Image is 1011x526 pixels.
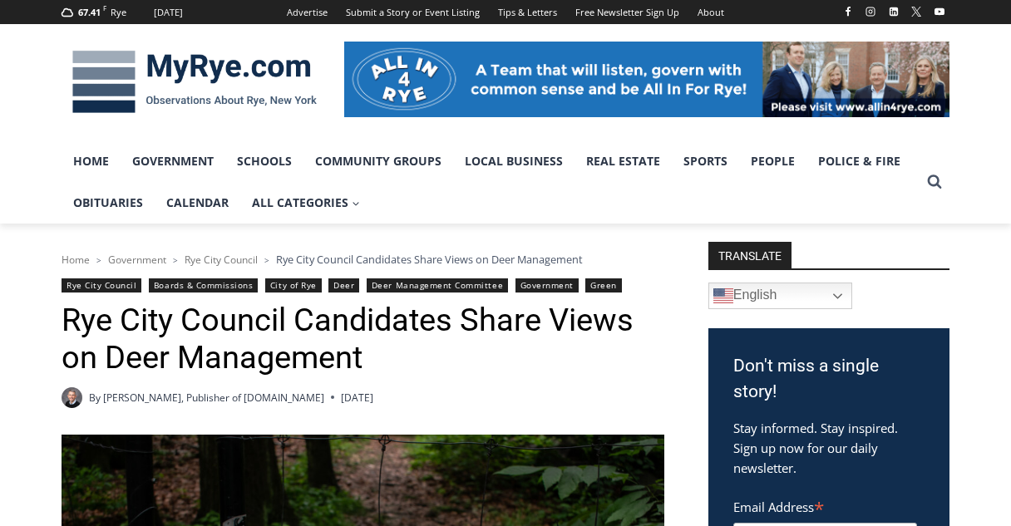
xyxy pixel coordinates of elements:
[328,278,359,292] a: Deer
[453,140,575,182] a: Local Business
[806,140,912,182] a: Police & Fire
[103,391,324,405] a: [PERSON_NAME], Publisher of [DOMAIN_NAME]
[62,251,664,268] nav: Breadcrumbs
[264,254,269,266] span: >
[585,278,622,292] a: Green
[96,254,101,266] span: >
[861,2,880,22] a: Instagram
[185,253,258,267] a: Rye City Council
[930,2,949,22] a: YouTube
[920,167,949,197] button: View Search Form
[341,390,373,406] time: [DATE]
[155,182,240,224] a: Calendar
[149,278,259,292] a: Boards & Commissions
[62,182,155,224] a: Obituaries
[733,490,917,520] label: Email Address
[108,253,166,267] a: Government
[672,140,739,182] a: Sports
[265,278,322,292] a: City of Rye
[240,182,372,224] a: All Categories
[89,390,101,406] span: By
[62,278,141,292] a: Rye City Council
[173,254,178,266] span: >
[838,2,858,22] a: Facebook
[713,286,733,306] img: en
[103,3,106,12] span: F
[276,252,583,267] span: Rye City Council Candidates Share Views on Deer Management
[733,353,925,406] h3: Don't miss a single story!
[62,253,90,267] a: Home
[367,278,508,292] a: Deer Management Committee
[111,5,126,20] div: Rye
[739,140,806,182] a: People
[121,140,225,182] a: Government
[515,278,579,292] a: Government
[62,140,920,224] nav: Primary Navigation
[344,42,949,116] img: All in for Rye
[708,242,792,268] strong: TRANSLATE
[62,140,121,182] a: Home
[708,283,852,309] a: English
[884,2,904,22] a: Linkedin
[225,140,303,182] a: Schools
[575,140,672,182] a: Real Estate
[78,6,101,18] span: 67.41
[154,5,183,20] div: [DATE]
[252,194,360,212] span: All Categories
[906,2,926,22] a: X
[62,387,82,408] a: Author image
[62,39,328,125] img: MyRye.com
[733,418,925,478] p: Stay informed. Stay inspired. Sign up now for our daily newsletter.
[62,302,664,377] h1: Rye City Council Candidates Share Views on Deer Management
[303,140,453,182] a: Community Groups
